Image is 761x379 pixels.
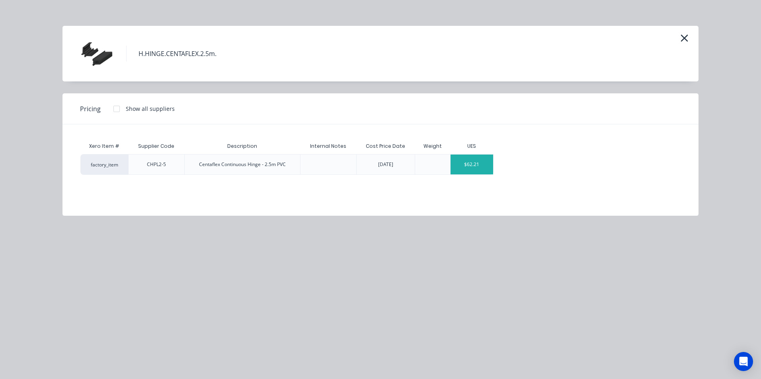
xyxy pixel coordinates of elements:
div: Xero Item # [80,138,128,154]
div: Centaflex Continuous Hinge - 2.5m PVC [199,161,286,168]
div: Description [221,136,263,156]
div: Cost Price Date [359,136,412,156]
div: UES [467,143,476,150]
div: Show all suppliers [126,104,175,113]
img: H.HINGE.CENTAFLEX.2.5m. [74,34,114,73]
span: Pricing [80,104,101,114]
div: factory_item [80,154,128,175]
div: Open Intercom Messenger [734,352,753,371]
div: H.HINGE.CENTAFLEX.2.5m. [139,49,217,58]
div: Weight [417,136,448,156]
div: [DATE] [378,161,393,168]
div: Supplier Code [132,136,181,156]
div: $62.21 [451,155,493,174]
div: Internal Notes [304,136,353,156]
div: CHPL2-5 [147,161,166,168]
